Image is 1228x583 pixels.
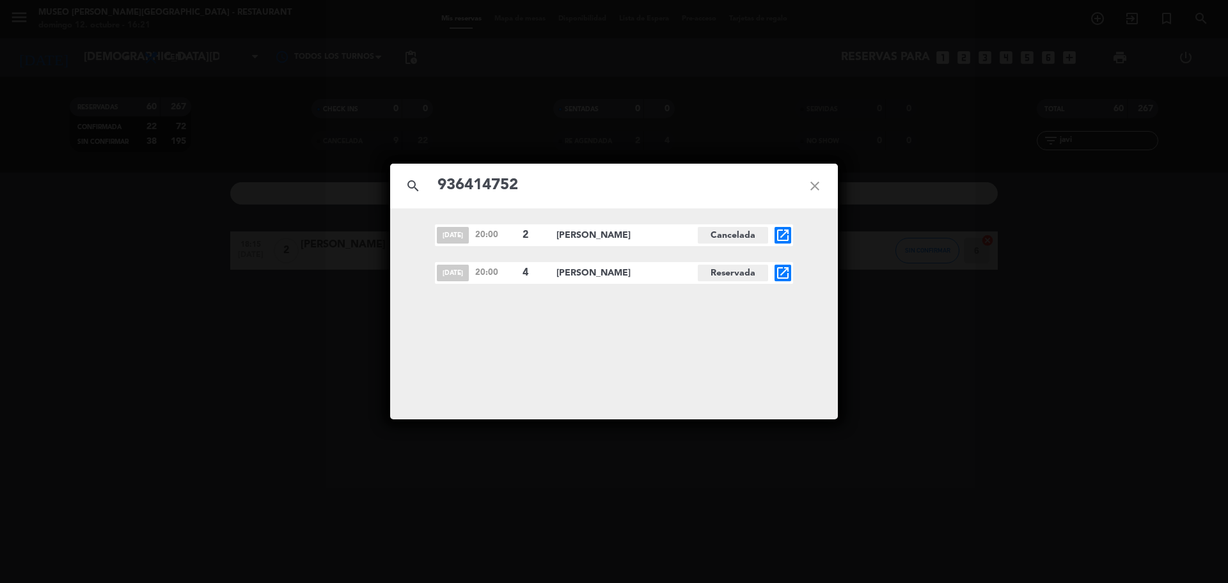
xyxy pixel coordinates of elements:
i: close [792,163,838,209]
span: 20:00 [475,266,516,279]
span: [DATE] [437,227,469,244]
span: 20:00 [475,228,516,242]
span: [PERSON_NAME] [556,266,698,281]
i: search [390,163,436,209]
span: Reservada [698,265,768,281]
i: open_in_new [775,265,791,281]
span: 2 [523,227,546,244]
span: Cancelada [698,227,768,244]
i: open_in_new [775,228,791,243]
span: [DATE] [437,265,469,281]
span: 4 [523,265,546,281]
input: Buscar reservas [436,173,792,199]
span: [PERSON_NAME] [556,228,698,243]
